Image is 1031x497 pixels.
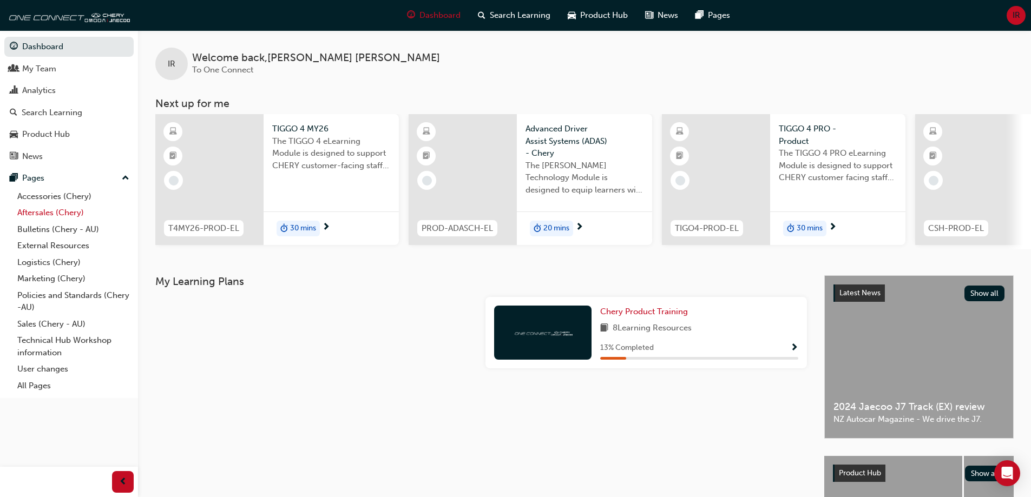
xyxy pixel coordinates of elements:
[22,128,70,141] div: Product Hub
[169,149,177,163] span: booktick-icon
[169,125,177,139] span: learningResourceType_ELEARNING-icon
[4,147,134,167] a: News
[600,307,688,316] span: Chery Product Training
[422,176,432,185] span: learningRecordVerb_NONE-icon
[994,460,1020,486] div: Open Intercom Messenger
[13,332,134,361] a: Technical Hub Workshop information
[13,361,134,377] a: User changes
[13,377,134,394] a: All Pages
[4,81,134,101] a: Analytics
[658,9,678,22] span: News
[407,9,415,22] span: guage-icon
[580,9,628,22] span: Product Hub
[779,147,897,184] span: The TIGGO 4 PRO eLearning Module is designed to support CHERY customer facing staff with the prod...
[322,223,330,233] span: next-icon
[559,4,636,26] a: car-iconProduct Hub
[423,149,430,163] span: booktick-icon
[676,149,684,163] span: booktick-icon
[22,84,56,97] div: Analytics
[779,123,897,147] span: TIGGO 4 PRO - Product
[513,327,573,337] img: oneconnect
[636,4,687,26] a: news-iconNews
[290,222,316,235] span: 30 mins
[929,125,937,139] span: learningResourceType_ELEARNING-icon
[478,9,485,22] span: search-icon
[10,108,17,118] span: search-icon
[526,123,643,160] span: Advanced Driver Assist Systems (ADAS) - Chery
[575,223,583,233] span: next-icon
[10,64,18,74] span: people-icon
[790,343,798,353] span: Show Progress
[600,322,608,335] span: book-icon
[4,35,134,168] button: DashboardMy TeamAnalyticsSearch LearningProduct HubNews
[675,222,739,235] span: TIGO4-PROD-EL
[1007,6,1026,25] button: IR
[22,172,44,184] div: Pages
[964,286,1005,301] button: Show all
[13,204,134,221] a: Aftersales (Chery)
[675,176,685,185] span: learningRecordVerb_NONE-icon
[22,150,43,163] div: News
[833,284,1004,302] a: Latest NewsShow all
[662,114,905,245] a: TIGO4-PROD-ELTIGGO 4 PRO - ProductThe TIGGO 4 PRO eLearning Module is designed to support CHERY c...
[787,222,794,236] span: duration-icon
[534,222,541,236] span: duration-icon
[469,4,559,26] a: search-iconSearch Learning
[600,306,692,318] a: Chery Product Training
[928,222,984,235] span: CSH-PROD-EL
[422,222,493,235] span: PROD-ADASCH-EL
[695,9,704,22] span: pages-icon
[13,237,134,254] a: External Resources
[13,221,134,238] a: Bulletins (Chery - AU)
[676,125,684,139] span: learningResourceType_ELEARNING-icon
[419,9,461,22] span: Dashboard
[13,254,134,271] a: Logistics (Chery)
[4,59,134,79] a: My Team
[1013,9,1020,22] span: IR
[833,413,1004,426] span: NZ Autocar Magazine - We drive the J7.
[929,176,938,185] span: learningRecordVerb_NONE-icon
[4,168,134,188] button: Pages
[4,103,134,123] a: Search Learning
[10,86,18,96] span: chart-icon
[22,63,56,75] div: My Team
[423,125,430,139] span: learningResourceType_ELEARNING-icon
[10,174,18,183] span: pages-icon
[13,316,134,333] a: Sales (Chery - AU)
[280,222,288,236] span: duration-icon
[5,4,130,26] a: oneconnect
[398,4,469,26] a: guage-iconDashboard
[687,4,739,26] a: pages-iconPages
[490,9,550,22] span: Search Learning
[13,188,134,205] a: Accessories (Chery)
[272,135,390,172] span: The TIGGO 4 eLearning Module is designed to support CHERY customer-facing staff with the product ...
[155,114,399,245] a: T4MY26-PROD-ELTIGGO 4 MY26The TIGGO 4 eLearning Module is designed to support CHERY customer-faci...
[613,322,692,335] span: 8 Learning Resources
[155,275,807,288] h3: My Learning Plans
[708,9,730,22] span: Pages
[13,270,134,287] a: Marketing (Chery)
[169,176,179,185] span: learningRecordVerb_NONE-icon
[10,42,18,52] span: guage-icon
[138,97,1031,110] h3: Next up for me
[543,222,569,235] span: 20 mins
[168,222,239,235] span: T4MY26-PROD-EL
[4,124,134,144] a: Product Hub
[839,288,881,297] span: Latest News
[10,130,18,140] span: car-icon
[13,287,134,316] a: Policies and Standards (Chery -AU)
[600,342,654,354] span: 13 % Completed
[965,466,1006,481] button: Show all
[272,123,390,135] span: TIGGO 4 MY26
[833,401,1004,413] span: 2024 Jaecoo J7 Track (EX) review
[833,465,1005,482] a: Product HubShow all
[790,341,798,355] button: Show Progress
[645,9,653,22] span: news-icon
[168,58,175,70] span: IR
[10,152,18,162] span: news-icon
[119,475,127,489] span: prev-icon
[526,160,643,196] span: The [PERSON_NAME] Technology Module is designed to equip learners with essential knowledge about ...
[824,275,1014,439] a: Latest NewsShow all2024 Jaecoo J7 Track (EX) reviewNZ Autocar Magazine - We drive the J7.
[192,65,253,75] span: To One Connect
